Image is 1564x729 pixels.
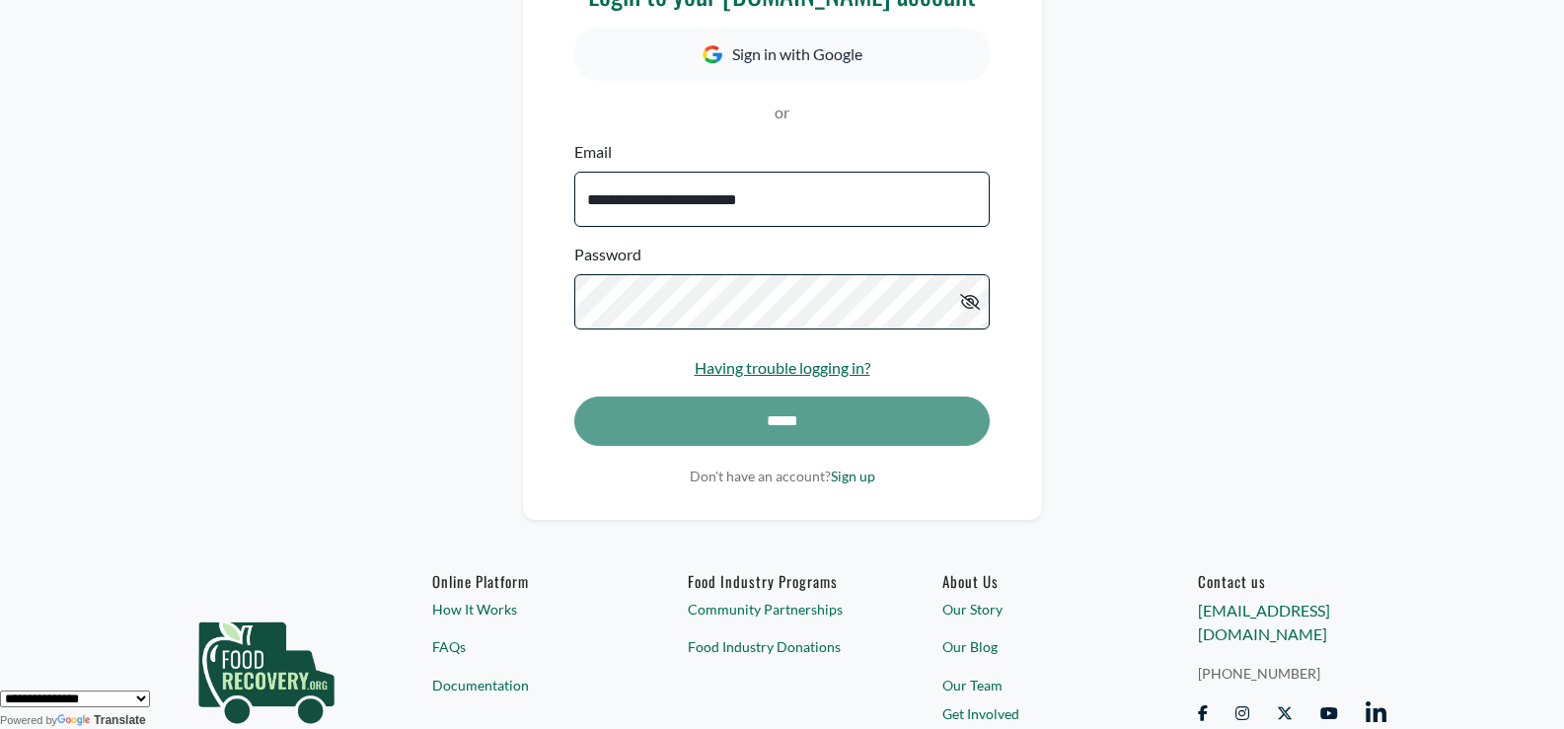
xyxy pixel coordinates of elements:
img: Google Icon [703,45,722,64]
a: About Us [942,572,1131,590]
a: [PHONE_NUMBER] [1198,663,1386,684]
label: Password [574,243,641,266]
a: FAQs [432,636,621,657]
a: How It Works [432,599,621,620]
p: Don't have an account? [574,466,989,486]
img: Google Translate [57,714,94,728]
a: Our Story [942,599,1131,620]
a: Documentation [432,675,621,695]
p: or [574,101,989,124]
a: [EMAIL_ADDRESS][DOMAIN_NAME] [1198,601,1330,643]
h6: Food Industry Programs [688,572,876,590]
a: Community Partnerships [688,599,876,620]
h6: Online Platform [432,572,621,590]
h6: Contact us [1198,572,1386,590]
a: Having trouble logging in? [695,358,870,377]
a: Translate [57,713,146,727]
a: Food Industry Donations [688,636,876,657]
button: Sign in with Google [574,28,989,81]
a: Our Team [942,675,1131,695]
a: Sign up [831,468,875,484]
a: Our Blog [942,636,1131,657]
label: Email [574,140,612,164]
